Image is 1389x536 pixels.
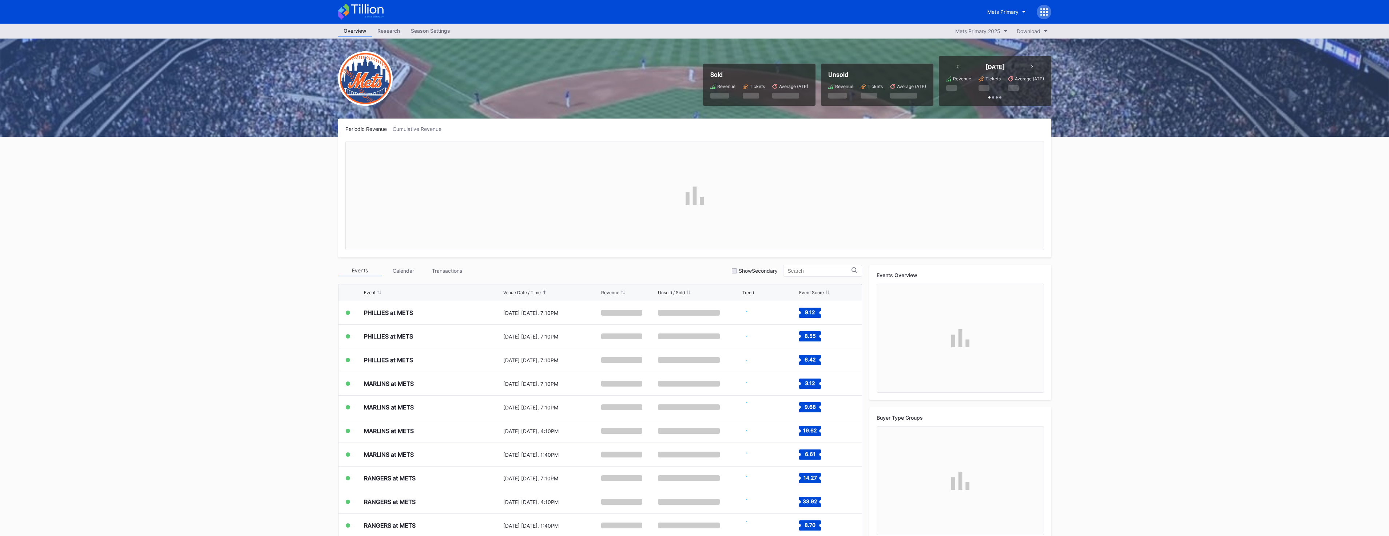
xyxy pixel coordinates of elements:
button: Mets Primary 2025 [952,26,1011,36]
svg: Chart title [742,375,764,393]
text: 9.68 [805,404,816,410]
div: Periodic Revenue [345,126,393,132]
div: [DATE] [DATE], 7:10PM [503,333,600,340]
div: [DATE] [DATE], 1:40PM [503,523,600,529]
a: Season Settings [405,25,456,37]
div: RANGERS at METS [364,522,416,529]
div: Average (ATP) [779,84,808,89]
text: 6.61 [805,451,815,457]
div: [DATE] [985,63,1005,71]
svg: Chart title [742,445,764,464]
div: Tickets [750,84,765,89]
div: Mets Primary 2025 [955,28,1000,34]
text: 8.70 [805,522,815,528]
div: Download [1017,28,1040,34]
div: Revenue [601,290,619,295]
input: Search [788,268,852,274]
svg: Chart title [742,469,764,487]
div: Average (ATP) [1015,76,1044,81]
text: 19.62 [803,427,817,433]
div: Unsold [828,71,926,78]
div: [DATE] [DATE], 7:10PM [503,310,600,316]
div: Sold [710,71,808,78]
a: Overview [338,25,372,37]
div: Tickets [868,84,883,89]
div: [DATE] [DATE], 4:10PM [503,428,600,434]
div: Revenue [953,76,971,81]
div: [DATE] [DATE], 7:10PM [503,357,600,363]
div: [DATE] [DATE], 4:10PM [503,499,600,505]
div: Revenue [835,84,853,89]
svg: Chart title [742,351,764,369]
div: Trend [742,290,754,295]
div: Show Secondary [739,268,778,274]
div: Mets Primary [987,9,1019,15]
div: RANGERS at METS [364,475,416,482]
div: Unsold / Sold [658,290,685,295]
div: Average (ATP) [897,84,926,89]
div: RANGERS at METS [364,498,416,505]
div: Calendar [382,265,425,276]
div: Season Settings [405,25,456,36]
svg: Chart title [742,398,764,416]
div: Research [372,25,405,36]
div: PHILLIES at METS [364,309,413,316]
svg: Chart title [742,422,764,440]
div: MARLINS at METS [364,427,414,435]
a: Research [372,25,405,37]
svg: Chart title [742,304,764,322]
text: 8.55 [805,333,816,339]
text: 9.12 [805,309,815,315]
div: PHILLIES at METS [364,356,413,364]
div: [DATE] [DATE], 7:10PM [503,404,600,411]
div: [DATE] [DATE], 7:10PM [503,475,600,481]
div: PHILLIES at METS [364,333,413,340]
div: Event Score [799,290,824,295]
div: Events Overview [877,272,1044,278]
div: [DATE] [DATE], 1:40PM [503,452,600,458]
text: 33.92 [803,498,817,504]
div: Tickets [985,76,1001,81]
svg: Chart title [742,516,764,535]
div: Buyer Type Groups [877,415,1044,421]
img: New-York-Mets-Transparent.png [338,51,393,106]
text: 3.12 [805,380,815,386]
div: MARLINS at METS [364,380,414,387]
div: Cumulative Revenue [393,126,447,132]
button: Download [1013,26,1051,36]
div: Venue Date / Time [503,290,541,295]
div: Transactions [425,265,469,276]
svg: Chart title [742,327,764,345]
div: MARLINS at METS [364,451,414,458]
div: Revenue [717,84,735,89]
svg: Chart title [742,493,764,511]
text: 14.27 [803,475,817,481]
div: Event [364,290,376,295]
text: 6.42 [805,356,816,363]
div: [DATE] [DATE], 7:10PM [503,381,600,387]
button: Mets Primary [982,5,1031,19]
div: MARLINS at METS [364,404,414,411]
div: Events [338,265,382,276]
